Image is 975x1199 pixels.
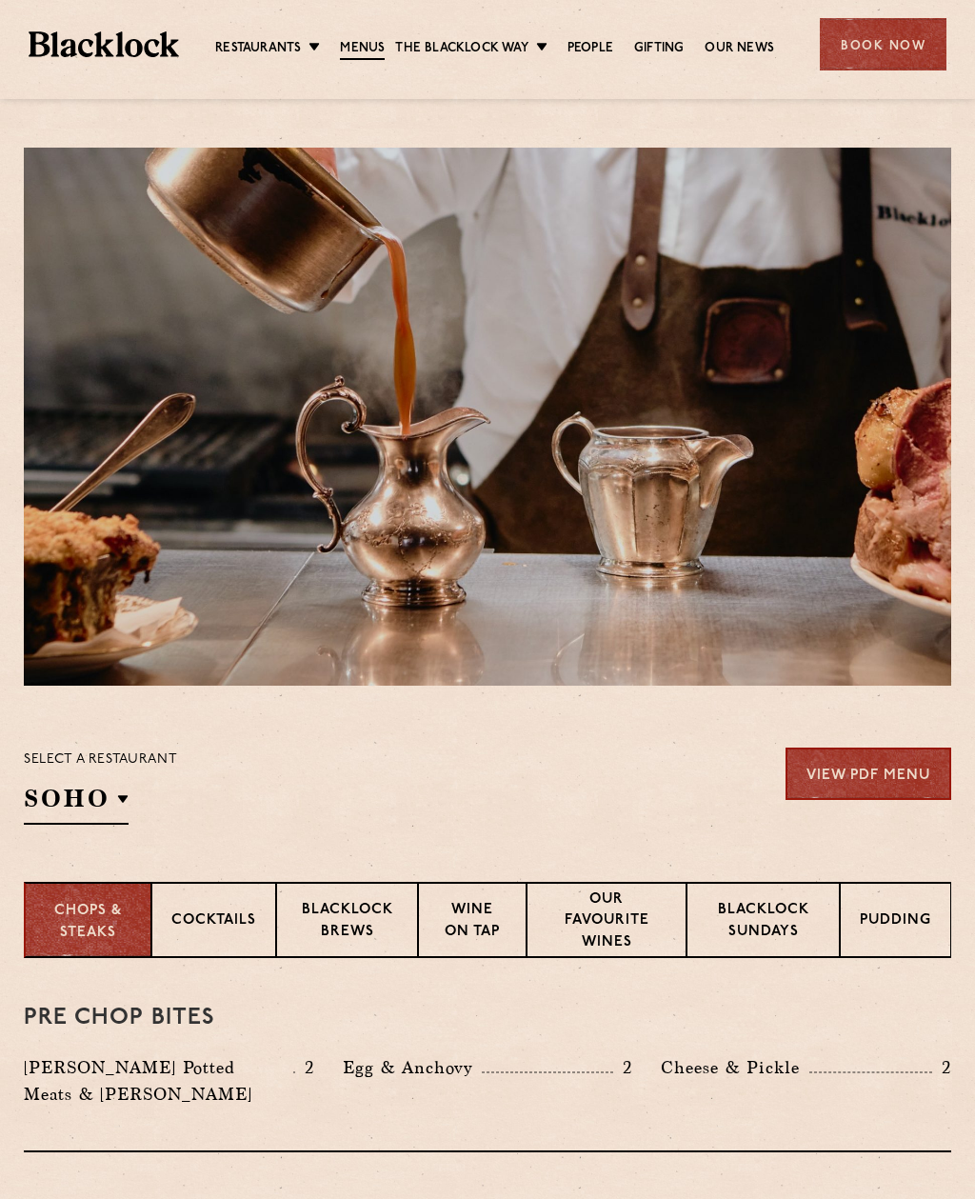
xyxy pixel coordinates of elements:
p: Cocktails [171,910,256,934]
a: Restaurants [215,39,301,58]
h2: SOHO [24,782,129,825]
a: Gifting [634,39,684,58]
h3: Pre Chop Bites [24,1006,951,1030]
a: The Blacklock Way [395,39,527,58]
div: Book Now [820,18,946,70]
p: Blacklock Brews [296,900,397,945]
p: Chops & Steaks [45,901,131,944]
p: Select a restaurant [24,748,177,772]
p: Pudding [860,910,931,934]
p: 2 [613,1055,632,1080]
a: Menus [340,39,385,60]
p: 2 [932,1055,951,1080]
a: People [567,39,613,58]
a: Our News [705,39,774,58]
p: 2 [295,1055,314,1080]
p: Our favourite wines [547,889,667,956]
p: Blacklock Sundays [706,900,820,945]
p: Egg & Anchovy [343,1054,482,1081]
a: View PDF Menu [786,748,951,800]
p: [PERSON_NAME] Potted Meats & [PERSON_NAME] [24,1054,293,1108]
img: BL_Textured_Logo-footer-cropped.svg [29,31,179,57]
p: Cheese & Pickle [661,1054,809,1081]
p: Wine on Tap [438,900,507,945]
